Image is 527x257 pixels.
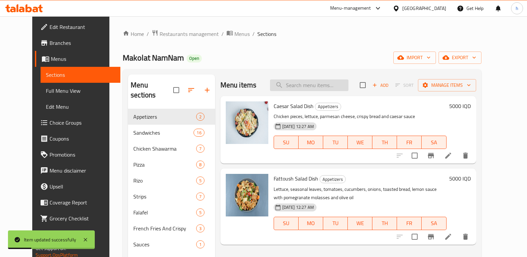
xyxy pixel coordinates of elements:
span: Sections [46,71,115,79]
span: 16 [194,130,204,136]
h6: 5000 IQD [449,174,471,183]
span: Strips [133,193,196,200]
a: Promotions [35,147,120,163]
div: Appetizers [133,113,196,121]
span: 5 [197,209,204,216]
span: Menu disclaimer [50,167,115,175]
span: Coverage Report [50,198,115,206]
div: Falafel5 [128,204,215,220]
span: Makolat NamNam [123,50,184,65]
div: [GEOGRAPHIC_DATA] [402,5,446,12]
button: MO [299,217,323,230]
button: SA [422,217,446,230]
span: Sort sections [183,82,199,98]
span: 2 [197,114,204,120]
div: French Fries And Crispy3 [128,220,215,236]
button: FR [397,217,422,230]
a: Home [123,30,144,38]
button: SU [274,136,299,149]
button: TH [372,217,397,230]
span: FR [400,218,419,228]
span: Sandwiches [133,129,194,137]
a: Coupons [35,131,120,147]
span: 1 [197,241,204,248]
span: Caesar Salad Dish [274,101,314,111]
img: Caesar Salad Dish [226,101,268,144]
a: Edit Restaurant [35,19,120,35]
nav: Menu sections [128,106,215,255]
a: Grocery Checklist [35,210,120,226]
span: 3 [197,225,204,232]
span: Promotions [50,151,115,159]
button: Add [370,80,391,90]
span: import [399,54,431,62]
span: WE [350,218,370,228]
span: MO [301,138,321,147]
button: TU [323,136,348,149]
button: TH [372,136,397,149]
p: Chicken pieces, lettuce, parmesan cheese, crispy bread and caesar sauce [274,112,447,121]
div: items [196,145,204,153]
span: Manage items [423,81,471,89]
a: Edit Menu [41,99,120,115]
button: export [439,52,481,64]
div: Appetizers [320,175,346,183]
a: Choice Groups [35,115,120,131]
div: items [196,177,204,185]
span: Upsell [50,183,115,191]
div: items [196,113,204,121]
span: Edit Menu [46,103,115,111]
a: Restaurants management [152,30,219,38]
span: Menus [51,55,115,63]
span: Add item [370,80,391,90]
button: Manage items [418,79,476,91]
button: SU [274,217,299,230]
span: 5 [197,178,204,184]
button: delete [458,229,473,245]
li: / [147,30,149,38]
span: SU [277,218,296,228]
span: Open [187,56,202,61]
span: FR [400,138,419,147]
span: Rizo [133,177,196,185]
button: import [393,52,436,64]
div: Rizo5 [128,173,215,189]
span: Full Menu View [46,87,115,95]
span: [DATE] 12:27 AM [280,123,317,130]
div: Falafel [133,208,196,216]
span: WE [350,138,370,147]
a: Upsell [35,179,120,194]
span: 8 [197,162,204,168]
li: / [221,30,224,38]
span: h [516,5,518,12]
h6: 5000 IQD [449,101,471,111]
div: items [196,224,204,232]
div: Chicken Shawarma7 [128,141,215,157]
div: items [196,208,204,216]
button: WE [348,136,372,149]
button: MO [299,136,323,149]
a: Edit menu item [444,152,452,160]
span: Sauces [133,240,196,248]
span: Branches [50,39,115,47]
span: Add [371,81,389,89]
button: WE [348,217,372,230]
button: Branch-specific-item [423,229,439,245]
span: Choice Groups [50,119,115,127]
span: TH [375,218,394,228]
div: Item updated successfully [24,236,76,243]
span: 7 [197,146,204,152]
img: Fattoush Salad Dish [226,174,268,216]
a: Sections [41,67,120,83]
p: Lettuce, seasonal leaves, tomatoes, cucumbers, onions, toasted bread, lemon sauce with pomegranat... [274,185,447,202]
span: 7 [197,193,204,200]
span: Restaurants management [160,30,219,38]
span: Appetizers [320,176,345,183]
a: Edit menu item [444,233,452,241]
a: Branches [35,35,120,51]
div: Chicken Shawarma [133,145,196,153]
